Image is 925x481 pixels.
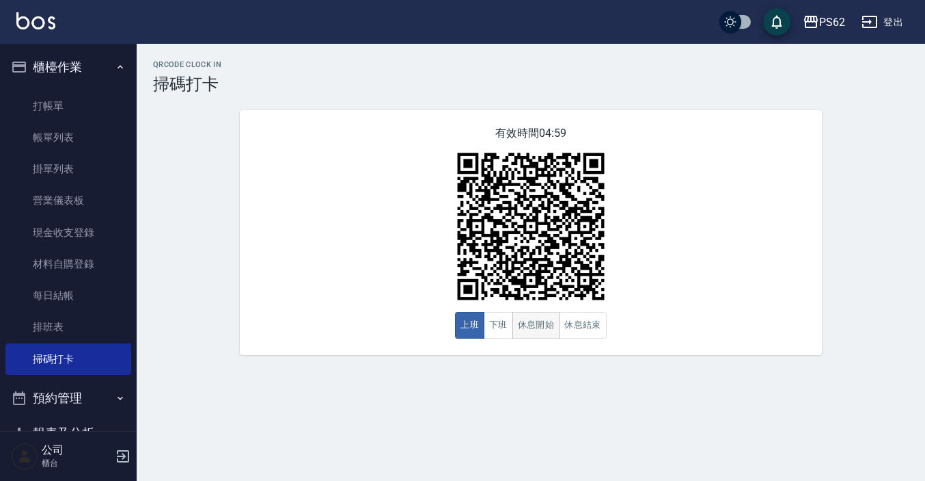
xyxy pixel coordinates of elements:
[819,14,845,31] div: PS62
[42,443,111,457] h5: 公司
[559,312,607,339] button: 休息結束
[5,49,131,85] button: 櫃檯作業
[153,75,909,94] h3: 掃碼打卡
[797,8,851,36] button: PS62
[153,60,909,69] h2: QRcode Clock In
[11,443,38,470] img: Person
[5,248,131,280] a: 材料自購登錄
[5,122,131,153] a: 帳單列表
[512,312,560,339] button: 休息開始
[5,415,131,451] button: 報表及分析
[5,185,131,216] a: 營業儀表板
[484,312,513,339] button: 下班
[5,153,131,185] a: 掛單列表
[5,380,131,416] button: 預約管理
[5,280,131,311] a: 每日結帳
[5,217,131,248] a: 現金收支登錄
[5,90,131,122] a: 打帳單
[42,457,111,469] p: 櫃台
[856,10,909,35] button: 登出
[16,12,55,29] img: Logo
[455,312,484,339] button: 上班
[763,8,790,36] button: save
[5,311,131,343] a: 排班表
[240,110,822,355] div: 有效時間 04:59
[5,343,131,375] a: 掃碼打卡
